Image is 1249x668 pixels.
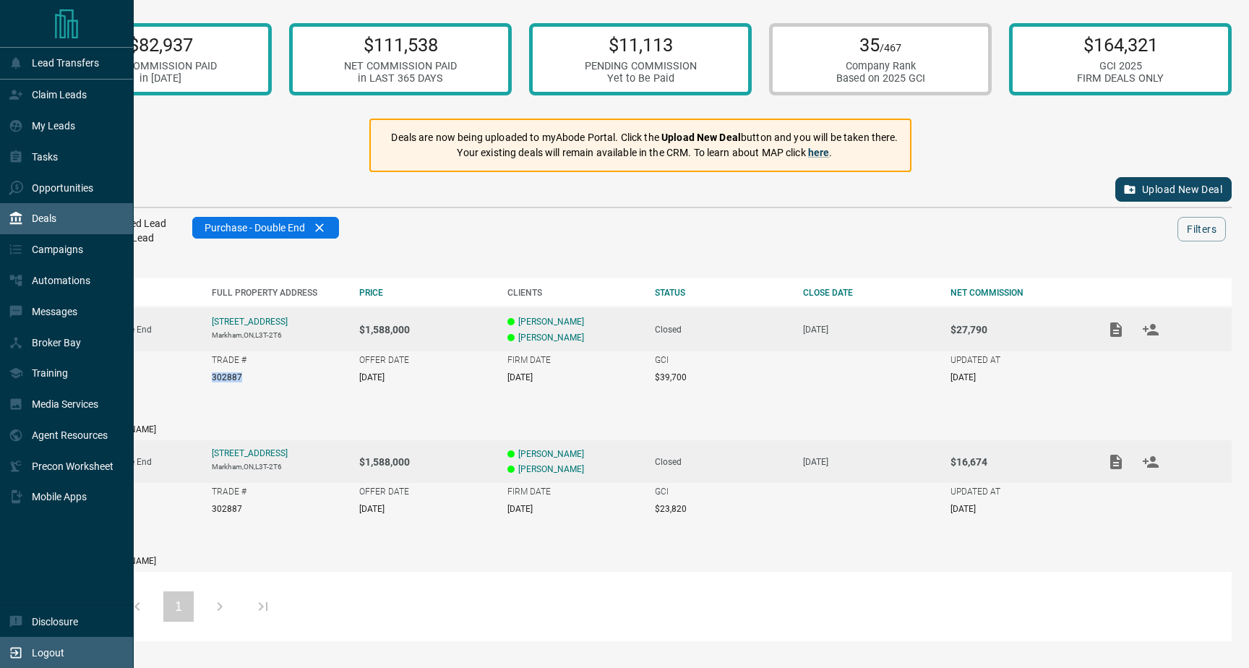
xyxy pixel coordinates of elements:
[661,132,741,143] strong: Upload New Deal
[212,448,288,458] a: [STREET_ADDRESS]
[803,288,937,298] div: CLOSE DATE
[212,355,246,365] p: TRADE #
[344,60,457,72] div: NET COMMISSION PAID
[359,288,493,298] div: PRICE
[518,449,584,459] a: [PERSON_NAME]
[950,487,1000,497] p: UPDATED AT
[518,333,584,343] a: [PERSON_NAME]
[507,288,641,298] div: CLIENTS
[359,456,493,468] p: $1,588,000
[212,487,246,497] p: TRADE #
[1133,456,1168,466] span: Match Clients
[391,130,898,145] p: Deals are now being uploaded to myAbode Portal. Click the button and you will be taken there.
[104,72,217,85] div: in [DATE]
[391,145,898,160] p: Your existing deals will remain available in the CRM. To learn about MAP click .
[518,464,584,474] a: [PERSON_NAME]
[880,42,901,54] span: /467
[212,463,345,471] p: Markham,ON,L3T-2T6
[104,34,217,56] p: $82,937
[655,288,789,298] div: STATUS
[1077,60,1164,72] div: GCI 2025
[950,324,1084,335] p: $27,790
[950,372,976,382] p: [DATE]
[507,355,551,365] p: FIRM DATE
[655,355,669,365] p: GCI
[585,72,697,85] div: Yet to Be Paid
[507,487,551,497] p: FIRM DATE
[1099,456,1133,466] span: Add / View Documents
[359,355,409,365] p: OFFER DATE
[655,487,669,497] p: GCI
[104,60,217,72] div: NET COMMISSION PAID
[192,217,339,239] div: Purchase - Double End
[950,288,1084,298] div: NET COMMISSION
[359,372,385,382] p: [DATE]
[518,317,584,327] a: [PERSON_NAME]
[1077,72,1164,85] div: FIRM DEALS ONLY
[212,504,242,514] p: 302887
[359,487,409,497] p: OFFER DATE
[205,222,305,234] span: Purchase - Double End
[507,372,533,382] p: [DATE]
[950,355,1000,365] p: UPDATED AT
[1177,217,1226,241] button: Filters
[950,456,1084,468] p: $16,674
[507,504,533,514] p: [DATE]
[344,72,457,85] div: in LAST 365 DAYS
[950,504,976,514] p: [DATE]
[836,34,925,56] p: 35
[212,331,345,339] p: Markham,ON,L3T-2T6
[163,591,194,622] button: 1
[1099,324,1133,334] span: Add / View Documents
[655,325,789,335] div: Closed
[655,504,687,514] p: $23,820
[344,34,457,56] p: $111,538
[836,60,925,72] div: Company Rank
[808,147,830,158] a: here
[1077,34,1164,56] p: $164,321
[803,325,937,335] p: [DATE]
[359,504,385,514] p: [DATE]
[212,288,345,298] div: FULL PROPERTY ADDRESS
[655,372,687,382] p: $39,700
[1133,324,1168,334] span: Match Clients
[585,34,697,56] p: $11,113
[212,372,242,382] p: 302887
[803,457,937,467] p: [DATE]
[836,72,925,85] div: Based on 2025 GCI
[1115,177,1232,202] button: Upload New Deal
[655,457,789,467] div: Closed
[359,324,493,335] p: $1,588,000
[212,317,288,327] a: [STREET_ADDRESS]
[585,60,697,72] div: PENDING COMMISSION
